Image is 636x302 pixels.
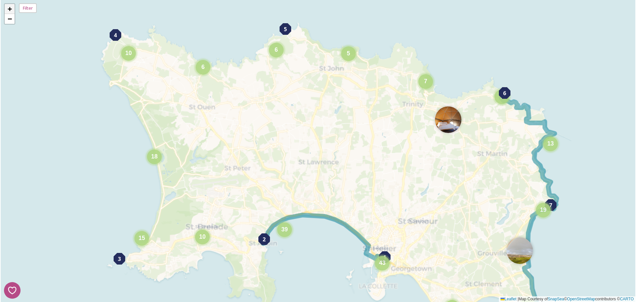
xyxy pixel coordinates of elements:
[284,25,287,33] span: 5
[134,231,149,246] div: 15
[503,89,506,97] span: 6
[201,64,205,70] span: 6
[114,31,117,39] span: 4
[19,3,37,13] div: Filter
[375,256,390,271] div: 43
[277,222,292,237] div: 39
[341,46,356,61] div: 5
[110,29,121,41] div: 4
[547,140,554,147] span: 13
[495,90,509,104] div: 7
[418,74,433,89] div: 7
[196,60,210,75] div: 6
[499,296,635,302] div: Map Courtesy of © contributors ©
[125,50,132,56] span: 10
[121,46,136,61] div: 10
[275,46,278,53] span: 6
[8,15,12,23] span: −
[281,226,288,233] span: 39
[545,199,556,211] div: 7
[347,50,350,57] span: 5
[195,230,210,244] div: 10
[258,233,270,245] div: 2
[269,43,284,57] div: 6
[499,87,510,99] div: 6
[435,106,461,133] img: Marker
[424,78,427,85] span: 7
[567,297,595,301] a: OpenStreetMap
[506,237,533,264] img: Marker
[138,235,145,241] span: 15
[379,260,386,266] span: 43
[147,150,162,164] div: 18
[540,207,547,213] span: 19
[517,297,518,301] span: |
[114,253,125,265] div: 3
[8,5,12,13] span: +
[620,297,634,301] a: CARTO
[263,235,266,243] span: 2
[548,297,564,301] a: SnapSea
[549,201,552,209] span: 7
[151,153,158,160] span: 18
[199,233,206,240] span: 10
[379,251,391,263] div: 1
[280,23,291,35] div: 5
[543,137,558,151] div: 13
[383,253,386,261] span: 1
[501,297,516,301] a: Leaflet
[536,203,551,217] div: 19
[5,4,15,14] a: Zoom in
[118,255,121,263] span: 3
[5,14,15,24] a: Zoom out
